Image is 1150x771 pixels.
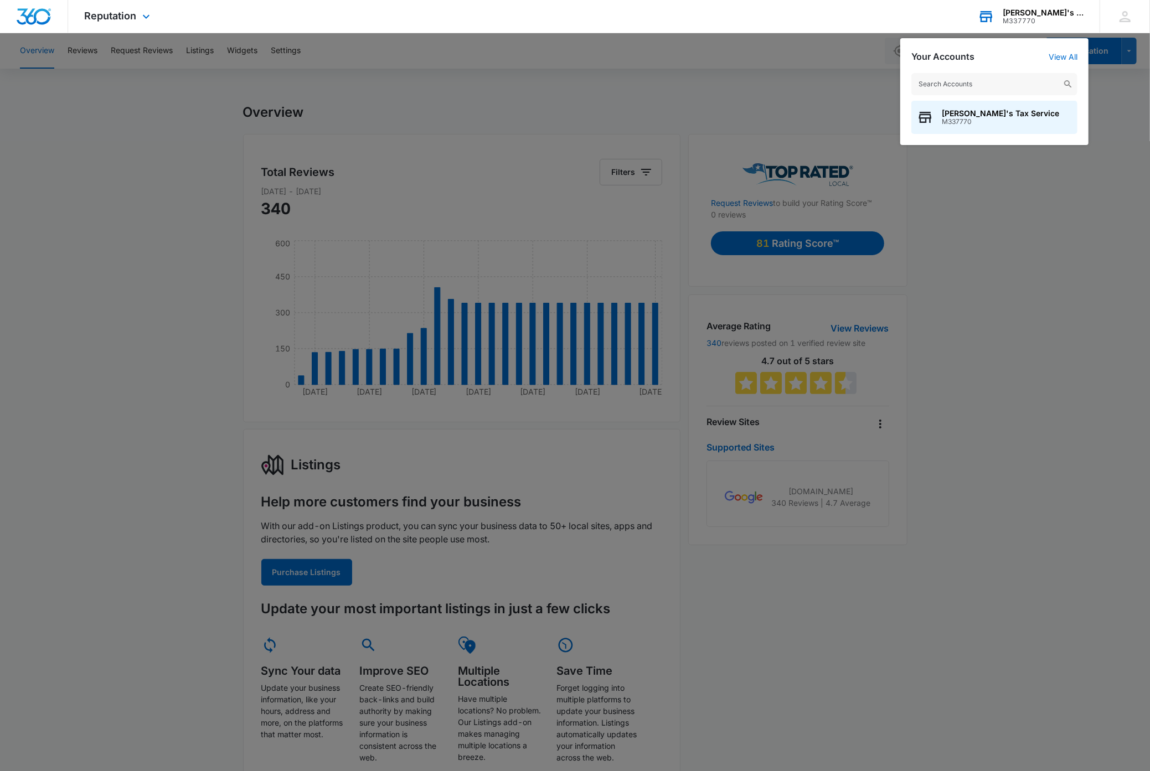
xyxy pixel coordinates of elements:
h2: Your Accounts [911,51,974,62]
span: M337770 [942,118,1059,126]
button: [PERSON_NAME]'s Tax ServiceM337770 [911,101,1077,134]
span: [PERSON_NAME]'s Tax Service [942,109,1059,118]
input: Search Accounts [911,73,1077,95]
div: account name [1003,8,1084,17]
span: Reputation [85,10,137,22]
div: account id [1003,17,1084,25]
a: View All [1049,52,1077,61]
